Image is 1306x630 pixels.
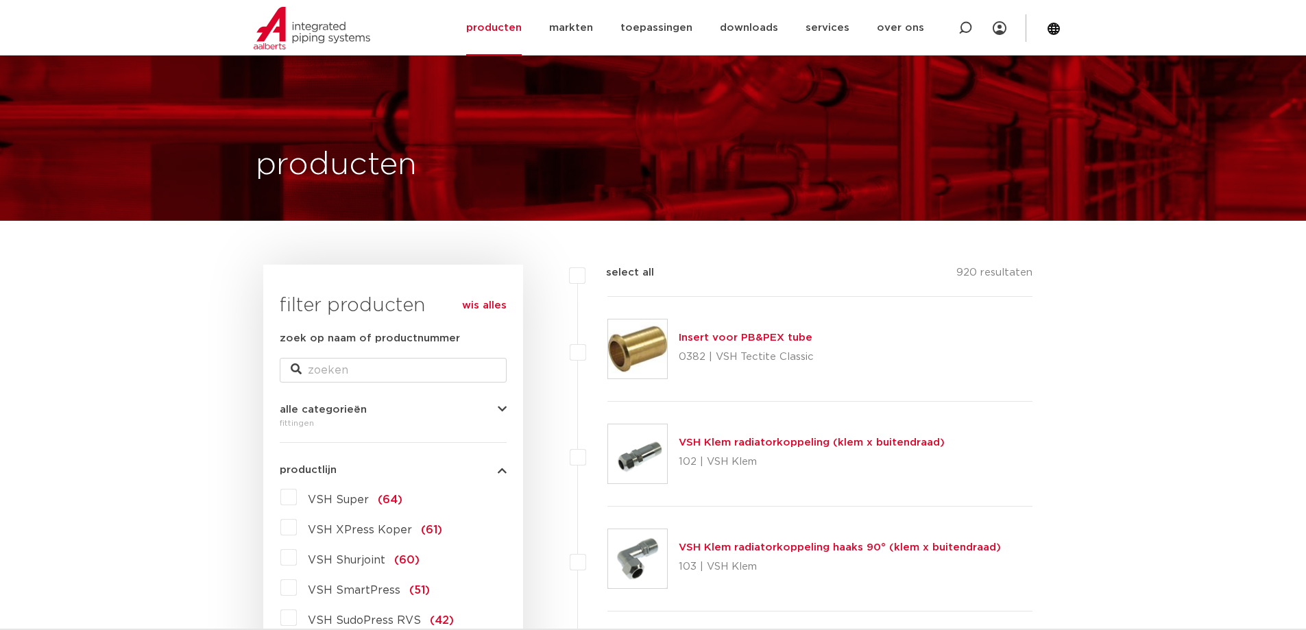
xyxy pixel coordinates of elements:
img: Thumbnail for VSH Klem radiatorkoppeling (klem x buitendraad) [608,424,667,483]
span: alle categorieën [280,404,367,415]
span: VSH Super [308,494,369,505]
p: 0382 | VSH Tectite Classic [679,346,814,368]
span: VSH SmartPress [308,585,400,596]
img: Thumbnail for VSH Klem radiatorkoppeling haaks 90° (klem x buitendraad) [608,529,667,588]
p: 103 | VSH Klem [679,556,1001,578]
span: (51) [409,585,430,596]
span: (64) [378,494,402,505]
a: VSH Klem radiatorkoppeling (klem x buitendraad) [679,437,945,448]
a: wis alles [462,298,507,314]
h3: filter producten [280,292,507,319]
span: VSH Shurjoint [308,555,385,566]
p: 920 resultaten [956,265,1032,286]
button: alle categorieën [280,404,507,415]
img: Thumbnail for Insert voor PB&PEX tube [608,319,667,378]
p: 102 | VSH Klem [679,451,945,473]
div: fittingen [280,415,507,431]
label: zoek op naam of productnummer [280,330,460,347]
label: select all [585,265,654,281]
a: VSH Klem radiatorkoppeling haaks 90° (klem x buitendraad) [679,542,1001,553]
span: (61) [421,524,442,535]
span: productlijn [280,465,337,475]
span: VSH SudoPress RVS [308,615,421,626]
span: (42) [430,615,454,626]
span: VSH XPress Koper [308,524,412,535]
h1: producten [256,143,417,187]
input: zoeken [280,358,507,383]
button: productlijn [280,465,507,475]
a: Insert voor PB&PEX tube [679,332,812,343]
span: (60) [394,555,420,566]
